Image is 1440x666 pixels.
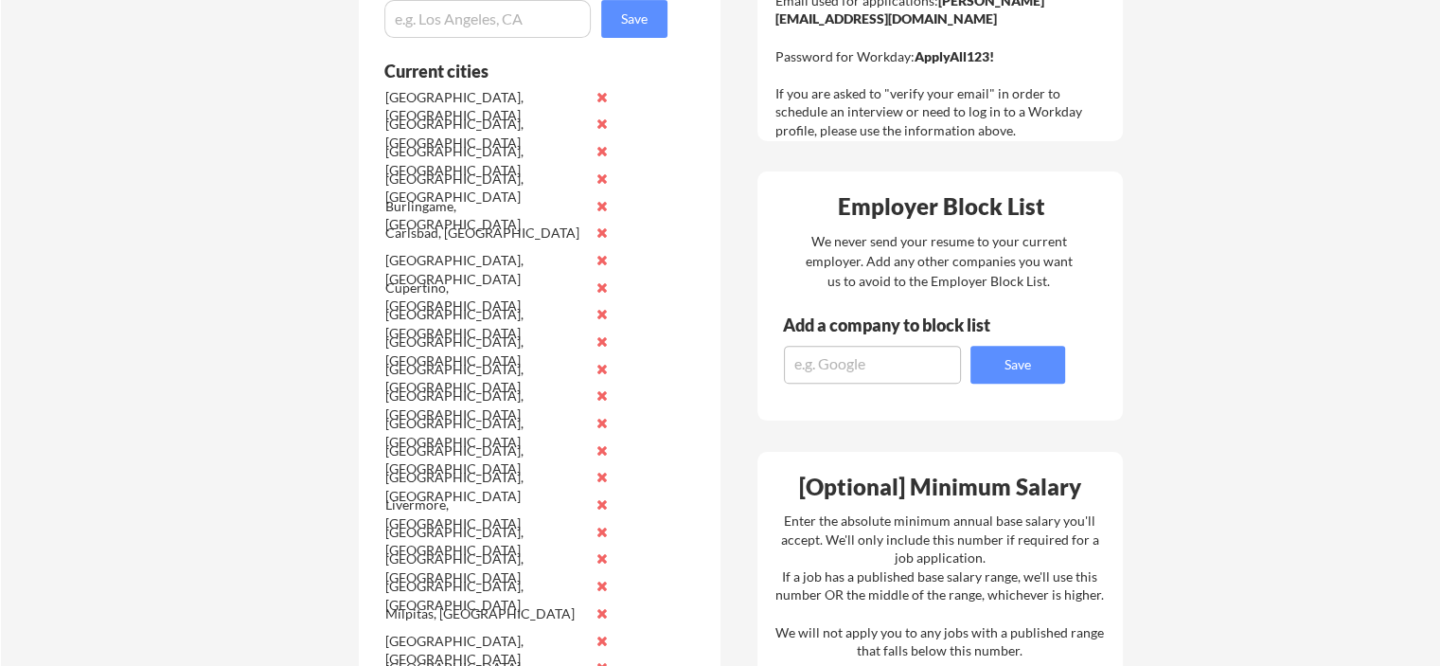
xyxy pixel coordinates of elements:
[385,549,585,586] div: [GEOGRAPHIC_DATA], [GEOGRAPHIC_DATA]
[915,48,994,64] strong: ApplyAll123!
[385,279,585,315] div: Cupertino, [GEOGRAPHIC_DATA]
[385,170,585,207] div: [GEOGRAPHIC_DATA], [GEOGRAPHIC_DATA]
[385,604,585,623] div: Milpitas, [GEOGRAPHIC_DATA]
[385,577,585,614] div: [GEOGRAPHIC_DATA], [GEOGRAPHIC_DATA]
[775,512,1104,660] div: Enter the absolute minimum annual base salary you'll accept. We'll only include this number if re...
[385,468,585,505] div: [GEOGRAPHIC_DATA], [GEOGRAPHIC_DATA]
[385,142,585,179] div: [GEOGRAPHIC_DATA], [GEOGRAPHIC_DATA]
[804,231,1074,291] div: We never send your resume to your current employer. Add any other companies you want us to avoid ...
[385,224,585,243] div: Carlsbad, [GEOGRAPHIC_DATA]
[783,316,1020,333] div: Add a company to block list
[385,414,585,451] div: [GEOGRAPHIC_DATA], [GEOGRAPHIC_DATA]
[385,115,585,152] div: [GEOGRAPHIC_DATA], [GEOGRAPHIC_DATA]
[384,63,647,80] div: Current cities
[385,495,585,532] div: Livermore, [GEOGRAPHIC_DATA]
[385,441,585,478] div: [GEOGRAPHIC_DATA], [GEOGRAPHIC_DATA]
[385,523,585,560] div: [GEOGRAPHIC_DATA], [GEOGRAPHIC_DATA]
[385,251,585,288] div: [GEOGRAPHIC_DATA], [GEOGRAPHIC_DATA]
[385,88,585,125] div: [GEOGRAPHIC_DATA], [GEOGRAPHIC_DATA]
[970,346,1065,384] button: Save
[385,387,585,423] div: [GEOGRAPHIC_DATA], [GEOGRAPHIC_DATA]
[385,197,585,234] div: Burlingame, [GEOGRAPHIC_DATA]
[385,333,585,369] div: [GEOGRAPHIC_DATA], [GEOGRAPHIC_DATA]
[764,476,1116,498] div: [Optional] Minimum Salary
[385,360,585,397] div: [GEOGRAPHIC_DATA], [GEOGRAPHIC_DATA]
[385,305,585,342] div: [GEOGRAPHIC_DATA], [GEOGRAPHIC_DATA]
[765,195,1117,218] div: Employer Block List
